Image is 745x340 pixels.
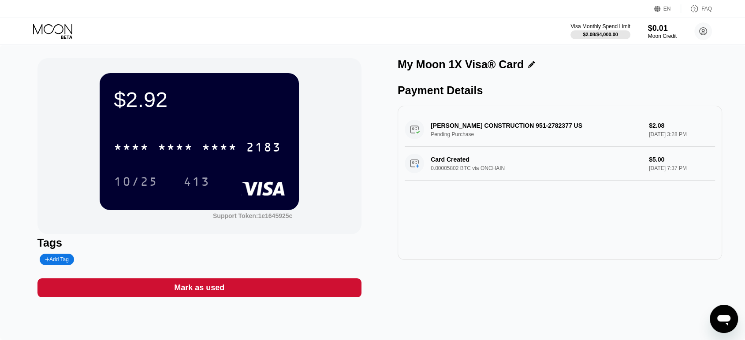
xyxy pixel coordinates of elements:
div: 413 [177,170,216,192]
div: Add Tag [45,256,69,262]
iframe: Button to launch messaging window [710,305,738,333]
div: Support Token:1e1645925c [213,212,292,219]
div: $2.08 / $4,000.00 [583,32,618,37]
div: EN [663,6,671,12]
div: FAQ [681,4,712,13]
div: Tags [37,237,362,249]
div: FAQ [701,6,712,12]
div: $0.01 [648,24,677,33]
div: 413 [183,176,210,190]
div: Moon Credit [648,33,677,39]
div: My Moon 1X Visa® Card [398,58,524,71]
div: 2183 [246,141,281,155]
div: Visa Monthly Spend Limit$2.08/$4,000.00 [570,23,630,39]
div: 10/25 [114,176,158,190]
div: 10/25 [107,170,164,192]
div: EN [654,4,681,13]
div: Payment Details [398,84,722,97]
div: Support Token: 1e1645925c [213,212,292,219]
div: Add Tag [40,254,74,265]
div: Mark as used [174,283,224,293]
div: $0.01Moon Credit [648,24,677,39]
div: Mark as used [37,278,362,297]
div: Visa Monthly Spend Limit [570,23,630,30]
div: $2.92 [114,87,285,112]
